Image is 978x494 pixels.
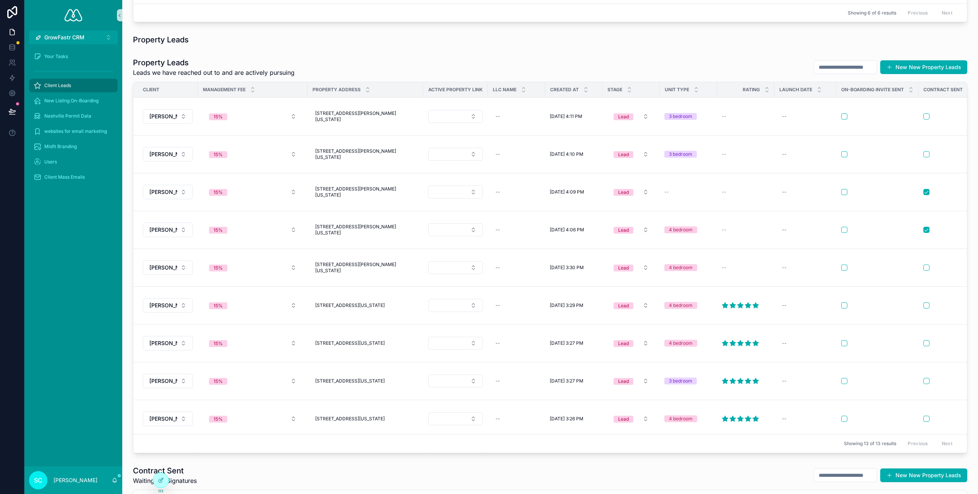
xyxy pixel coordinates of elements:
[722,265,726,271] span: --
[29,109,118,123] a: Nashville Permit Data
[492,186,541,198] a: --
[779,375,832,387] a: --
[664,415,712,422] a: 4 bedroom
[143,336,193,350] button: Select Button
[607,298,655,313] a: Select Button
[880,468,967,482] button: New New Property Leads
[143,109,193,124] button: Select Button
[782,113,787,119] div: --
[65,9,82,21] img: App logo
[782,340,787,346] div: --
[214,340,223,347] div: 15%
[142,373,193,389] a: Select Button
[550,113,598,119] a: [DATE] 4:11 PM
[315,186,416,198] span: [STREET_ADDRESS][PERSON_NAME][US_STATE]
[669,302,693,309] div: 4 bedroom
[550,151,583,157] span: [DATE] 4:10 PM
[44,53,68,60] span: Your Tasks
[607,261,655,274] button: Select Button
[607,299,655,312] button: Select Button
[133,465,197,476] h1: Contract Sent
[428,412,483,426] a: Select Button
[428,336,483,350] a: Select Button
[44,98,99,104] span: New Listing On-Boarding
[550,416,598,422] a: [DATE] 3:26 PM
[312,145,419,163] a: [STREET_ADDRESS][PERSON_NAME][US_STATE]
[149,377,177,385] span: [PERSON_NAME]
[312,221,419,239] a: [STREET_ADDRESS][PERSON_NAME][US_STATE]
[312,258,419,277] a: [STREET_ADDRESS][PERSON_NAME][US_STATE]
[495,340,500,346] div: --
[495,265,500,271] div: --
[149,188,177,196] span: [PERSON_NAME]
[782,416,787,422] div: --
[618,378,629,385] div: Lead
[782,151,787,157] div: --
[664,340,712,347] a: 4 bedroom
[214,416,223,423] div: 15%
[202,223,303,237] a: Select Button
[428,299,483,312] button: Select Button
[607,412,655,426] button: Select Button
[203,87,246,93] span: Management Fee
[492,413,541,425] a: --
[203,374,303,388] button: Select Button
[143,87,159,93] span: Client
[428,148,483,161] button: Select Button
[202,260,303,275] a: Select Button
[607,374,655,388] button: Select Button
[312,375,419,387] a: [STREET_ADDRESS][US_STATE]
[428,374,483,388] a: Select Button
[428,223,483,237] a: Select Button
[618,151,629,158] div: Lead
[779,413,832,425] a: --
[214,378,223,385] div: 15%
[550,265,598,271] a: [DATE] 3:30 PM
[669,264,693,271] div: 4 bedroom
[782,227,787,233] div: --
[722,189,770,195] a: --
[664,113,712,120] a: 3 bedroom
[743,87,760,93] span: Rating
[315,224,416,236] span: [STREET_ADDRESS][PERSON_NAME][US_STATE]
[149,150,177,158] span: [PERSON_NAME]
[550,227,584,233] span: [DATE] 4:06 PM
[779,186,832,198] a: --
[550,189,584,195] span: [DATE] 4:09 PM
[24,44,122,194] div: scrollable content
[315,148,416,160] span: [STREET_ADDRESS][PERSON_NAME][US_STATE]
[492,148,541,160] a: --
[607,147,655,161] button: Select Button
[550,151,598,157] a: [DATE] 4:10 PM
[203,261,303,274] button: Select Button
[142,147,193,162] a: Select Button
[149,226,177,234] span: [PERSON_NAME]
[203,185,303,199] button: Select Button
[133,476,197,485] span: Waiting for Signatures
[142,260,193,275] a: Select Button
[492,337,541,349] a: --
[492,375,541,387] a: --
[312,107,419,126] a: [STREET_ADDRESS][PERSON_NAME][US_STATE]
[607,223,655,237] a: Select Button
[29,31,118,44] button: Select Button
[203,147,303,161] button: Select Button
[495,189,500,195] div: --
[149,302,177,309] span: [PERSON_NAME]
[29,94,118,108] a: New Listing On-Boarding
[550,189,598,195] a: [DATE] 4:09 PM
[618,265,629,271] div: Lead
[664,151,712,158] a: 3 bedroom
[779,224,832,236] a: --
[722,113,770,119] a: --
[722,227,726,233] span: --
[779,262,832,274] a: --
[669,378,692,384] div: 3 bedroom
[202,185,303,199] a: Select Button
[312,413,419,425] a: [STREET_ADDRESS][US_STATE]
[664,189,669,195] span: --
